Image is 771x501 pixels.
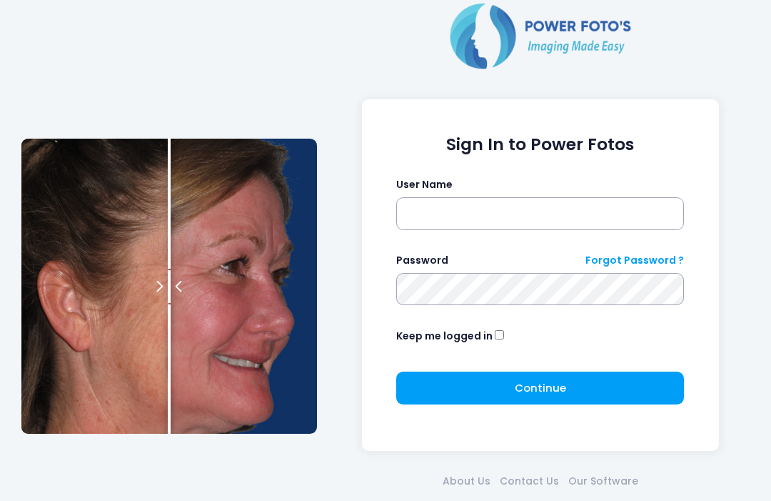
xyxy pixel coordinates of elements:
label: User Name [396,177,453,192]
span: Continue [515,380,566,395]
h1: Sign In to Power Fotos [396,134,684,154]
label: Keep me logged in [396,329,493,344]
label: Password [396,253,448,268]
a: Forgot Password ? [585,253,684,268]
a: Our Software [563,474,642,489]
a: About Us [438,474,495,489]
a: Contact Us [495,474,563,489]
button: Continue [396,372,684,405]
